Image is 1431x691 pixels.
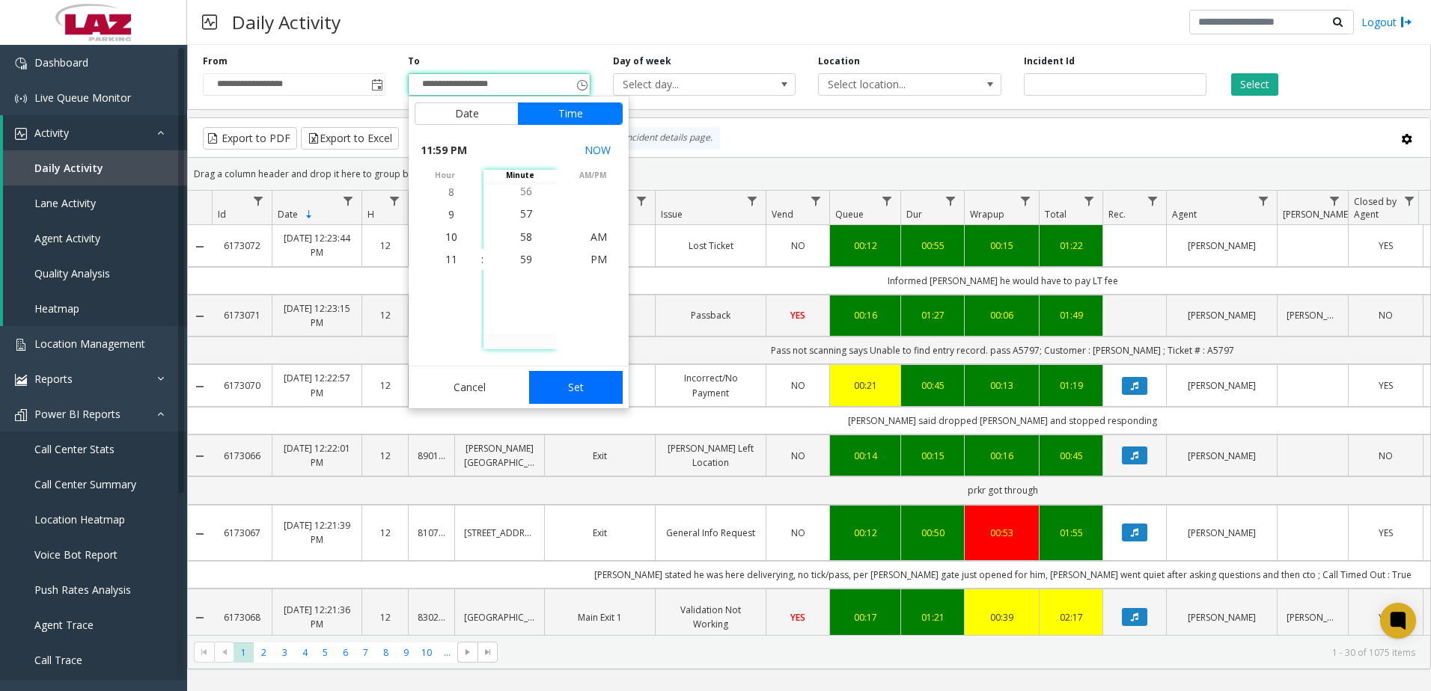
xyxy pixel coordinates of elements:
h3: Daily Activity [225,4,348,40]
a: NO [775,378,820,393]
a: [PERSON_NAME] [1176,308,1268,322]
a: Date Filter Menu [338,191,358,211]
a: 00:21 [839,378,891,393]
div: 01:55 [1049,526,1093,540]
a: Exit [554,526,646,540]
a: Validation Not Working [665,603,757,631]
img: 'icon' [15,409,27,421]
a: Logout [1361,14,1412,30]
a: Parker Filter Menu [1325,191,1345,211]
a: 890113 [418,449,445,463]
span: Issue [661,208,683,221]
div: 00:39 [974,610,1030,624]
a: 12 [371,526,399,540]
button: Set [529,371,623,404]
a: 00:17 [839,610,891,624]
img: 'icon' [15,339,27,351]
span: Location Management [34,337,145,351]
a: 00:12 [839,526,891,540]
a: 810754 [418,526,445,540]
a: [PERSON_NAME] [1287,610,1339,624]
a: [PERSON_NAME] [1176,239,1268,253]
span: YES [1379,611,1393,624]
div: 01:27 [910,308,955,322]
div: 02:17 [1049,610,1093,624]
label: Incident Id [1024,55,1075,68]
span: NO [791,239,805,252]
a: Main Exit 1 [554,610,646,624]
a: 12 [371,449,399,463]
a: 12 [371,308,399,322]
a: 00:06 [974,308,1030,322]
span: Location Heatmap [34,512,125,526]
span: Wrapup [970,208,1004,221]
span: YES [1379,239,1393,252]
span: Sortable [303,209,315,221]
a: Incorrect/No Payment [665,371,757,399]
a: 00:16 [974,449,1030,463]
a: 00:13 [974,378,1030,393]
span: Page 8 [376,642,396,663]
label: Day of week [613,55,671,68]
a: [DATE] 12:21:39 PM [281,518,353,547]
span: Activity [34,126,69,140]
span: Agent Trace [34,618,94,632]
span: Dashboard [34,55,88,70]
span: Live Queue Monitor [34,90,131,105]
kendo-pager-info: 1 - 30 of 1075 items [507,646,1415,659]
span: 11 [445,252,457,266]
span: Date [278,208,298,221]
a: 6173070 [221,378,263,393]
span: Id [218,208,226,221]
img: 'icon' [15,374,27,386]
span: Voice Bot Report [34,547,118,562]
span: Page 3 [275,642,295,663]
span: Push Rates Analysis [34,583,131,597]
a: Queue Filter Menu [877,191,897,211]
a: Wrapup Filter Menu [1016,191,1036,211]
a: H Filter Menu [385,191,405,211]
div: 00:12 [839,239,891,253]
span: Power BI Reports [34,407,120,421]
span: Agent [1172,208,1197,221]
a: Exit [554,449,646,463]
span: 59 [520,252,532,266]
span: Page 2 [254,642,274,663]
a: 01:19 [1049,378,1093,393]
a: Dur Filter Menu [941,191,961,211]
span: Page 6 [335,642,356,663]
a: Vend Filter Menu [806,191,826,211]
span: NO [791,379,805,392]
a: 00:50 [910,526,955,540]
span: NO [1379,309,1393,322]
a: Collapse Details [188,241,212,253]
a: 00:45 [910,378,955,393]
a: [DATE] 12:23:15 PM [281,301,353,330]
a: [PERSON_NAME] [1176,378,1268,393]
img: pageIcon [202,4,217,40]
span: Page 1 [234,642,254,663]
span: Call Trace [34,653,82,667]
div: 00:45 [1049,449,1093,463]
span: Vend [772,208,793,221]
a: Collapse Details [188,310,212,322]
span: 10 [445,230,457,244]
a: Heatmap [3,291,187,326]
span: Page 4 [295,642,315,663]
a: Closed by Agent Filter Menu [1400,191,1420,211]
a: 00:55 [910,239,955,253]
span: Call Center Summary [34,477,136,491]
span: minute [483,170,556,181]
span: YES [790,309,805,322]
label: From [203,55,228,68]
a: Total Filter Menu [1079,191,1099,211]
a: 00:16 [839,308,891,322]
span: Rec. [1108,208,1126,221]
a: 01:22 [1049,239,1093,253]
span: AM/PM [556,170,629,181]
span: 8 [448,185,454,199]
a: Id Filter Menu [248,191,269,211]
